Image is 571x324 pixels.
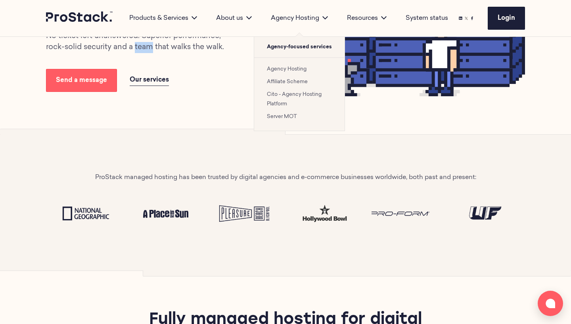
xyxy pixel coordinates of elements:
[267,67,307,72] a: Agency Hosting
[267,114,297,119] a: Server MOT
[120,13,207,23] div: Products & Services
[261,13,337,23] div: Agency Hosting
[46,69,117,92] a: Send a message
[267,79,308,84] a: Affiliate Scheme
[267,92,322,107] a: Cito - Agency Hosting Platform
[292,202,359,225] img: test-hw.png
[46,31,236,53] p: No ticket left unanswered. Superior performance, rock-solid security and a team that walks the walk.
[337,13,396,23] div: Resources
[95,173,476,182] p: ProStack managed hosting has been trusted by digital agencies and e-commerce businesses worldwide...
[488,7,525,30] a: Login
[452,201,519,226] img: UF Logo
[538,291,563,316] button: Open chat window
[56,77,107,84] span: Send a message
[132,201,199,226] img: A place in the sun Logo
[207,13,261,23] div: About us
[46,11,113,25] a: Prostack logo
[254,37,345,57] span: Agency-focused services
[212,201,279,226] img: Pleasure Beach Logo
[130,77,169,83] span: Our services
[406,13,448,23] a: System status
[130,74,169,86] a: Our services
[372,201,439,226] img: Proform Logo
[52,201,119,226] img: National Geographic Logo
[498,15,515,21] span: Login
